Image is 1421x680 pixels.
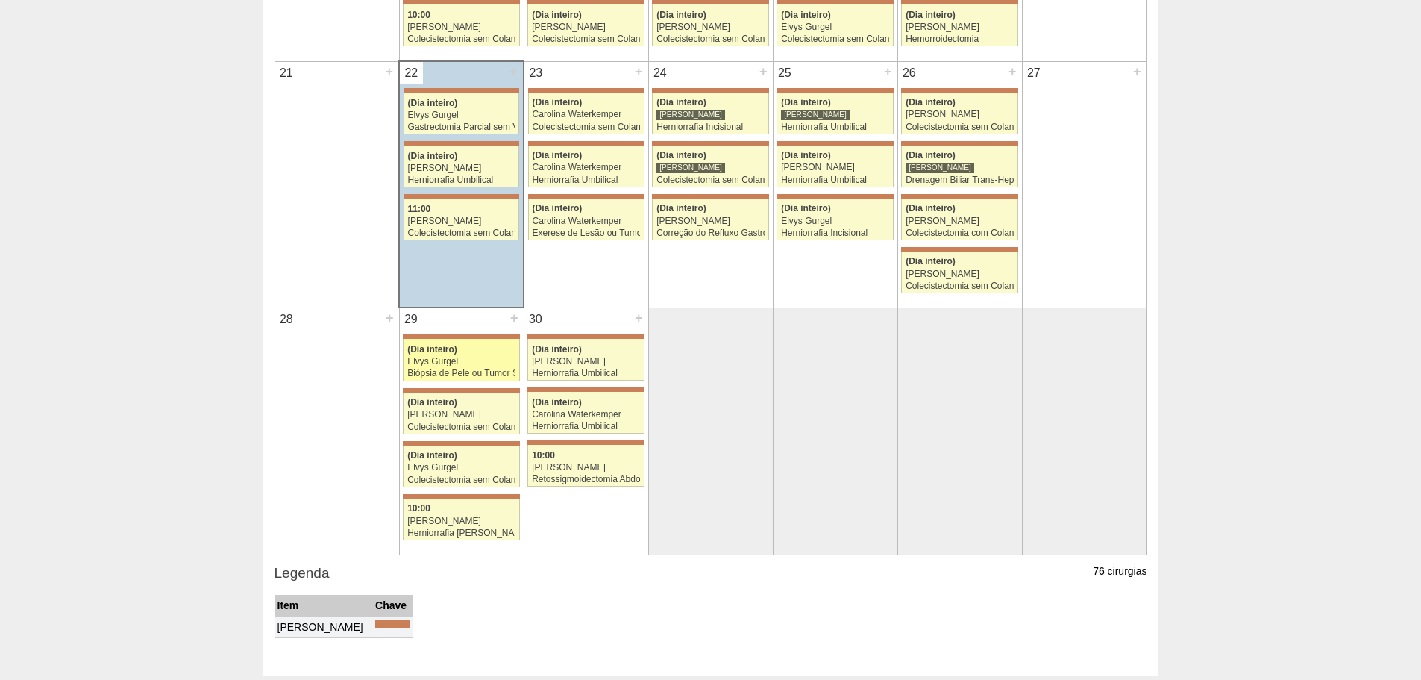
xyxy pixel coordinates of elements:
div: Carolina Waterkemper [532,410,640,419]
a: 10:00 [PERSON_NAME] Retossigmoidectomia Abdominal [527,445,644,487]
div: [PERSON_NAME] [532,357,640,366]
div: [PERSON_NAME] [656,109,725,120]
div: + [633,308,645,328]
span: (Dia inteiro) [533,150,583,160]
a: (Dia inteiro) [PERSON_NAME] Colecistectomia sem Colangiografia VL [527,4,644,46]
div: 28 [275,308,298,331]
div: [PERSON_NAME] [532,463,640,472]
div: [PERSON_NAME] [532,22,640,32]
span: (Dia inteiro) [532,397,582,408]
span: (Dia inteiro) [656,97,706,107]
div: Retossigmoidectomia Abdominal [532,475,640,484]
span: 11:00 [408,204,431,214]
div: Key: Maria Braido [652,88,768,93]
div: Key: Maria Braido [404,88,519,93]
h3: Legenda [275,563,1147,584]
div: Key: Maria Braido [527,334,644,339]
div: Colecistectomia sem Colangiografia VL [408,228,515,238]
div: [PERSON_NAME] [906,22,1014,32]
div: 26 [898,62,921,84]
span: (Dia inteiro) [781,10,831,20]
a: 11:00 [PERSON_NAME] Colecistectomia sem Colangiografia VL [404,199,519,240]
div: Key: Maria Braido [528,88,644,93]
div: Herniorrafia Umbilical [781,122,889,132]
div: 24 [649,62,672,84]
div: Colecistectomia sem Colangiografia VL [656,34,765,44]
span: (Dia inteiro) [906,203,956,213]
a: (Dia inteiro) Elvys Gurgel Colecistectomia sem Colangiografia VL [403,446,519,487]
span: (Dia inteiro) [781,97,831,107]
div: Key: Maria Braido [652,141,768,146]
div: 23 [524,62,548,84]
div: Colecistectomia sem Colangiografia VL [407,422,515,432]
span: (Dia inteiro) [781,203,831,213]
a: (Dia inteiro) Carolina Waterkemper Herniorrafia Umbilical [527,392,644,434]
a: (Dia inteiro) [PERSON_NAME] Herniorrafia Umbilical [777,146,893,187]
div: Herniorrafia Umbilical [533,175,640,185]
div: Colecistectomia sem Colangiografia VL [656,175,765,185]
a: (Dia inteiro) Elvys Gurgel Herniorrafia Incisional [777,199,893,240]
div: Elvys Gurgel [407,463,515,472]
div: + [757,62,770,81]
div: [PERSON_NAME] [656,216,765,226]
th: Item [275,595,373,617]
a: (Dia inteiro) [PERSON_NAME] Drenagem Biliar Trans-Hepática [901,146,1017,187]
div: Key: Maria Braido [901,141,1017,146]
a: (Dia inteiro) Carolina Waterkemper Exerese de Lesão ou Tumor de Pele [528,199,644,240]
div: Key: Maria Braido [403,388,519,393]
div: [PERSON_NAME] [906,269,1014,279]
div: Key: Maria Braido [777,194,893,199]
div: Key: Maria Braido [901,247,1017,252]
div: Colecistectomia sem Colangiografia [407,34,515,44]
span: (Dia inteiro) [656,150,706,160]
div: Correção do Refluxo Gastroesofágico video [656,228,765,238]
a: (Dia inteiro) Carolina Waterkemper Herniorrafia Umbilical [528,146,644,187]
div: Herniorrafia Umbilical [408,175,515,185]
a: (Dia inteiro) [PERSON_NAME] Colecistectomia sem Colangiografia VL [901,93,1017,134]
div: Key: Maria Braido [375,620,409,628]
span: (Dia inteiro) [906,97,956,107]
div: [PERSON_NAME] [781,109,850,120]
div: [PERSON_NAME] [408,163,515,173]
div: 29 [400,308,423,331]
div: Herniorrafia [PERSON_NAME] [407,528,515,538]
div: Gastrectomia Parcial sem Vagotomia [408,122,515,132]
span: (Dia inteiro) [656,10,706,20]
div: Elvys Gurgel [407,357,515,366]
span: (Dia inteiro) [656,203,706,213]
div: + [383,62,395,81]
div: Key: Maria Braido [901,88,1017,93]
div: Herniorrafia Umbilical [532,369,640,378]
a: (Dia inteiro) Elvys Gurgel Colecistectomia sem Colangiografia VL [777,4,893,46]
a: (Dia inteiro) [PERSON_NAME] Herniorrafia Umbilical [527,339,644,381]
div: Key: Maria Braido [403,494,519,499]
div: [PERSON_NAME] [906,216,1014,226]
div: Carolina Waterkemper [533,216,640,226]
p: 76 cirurgias [1093,564,1146,578]
a: (Dia inteiro) [PERSON_NAME] Colecistectomia com Colangiografia VL [901,199,1017,240]
div: [PERSON_NAME] [781,163,889,172]
th: Chave [372,595,412,617]
div: + [1006,62,1019,81]
a: (Dia inteiro) Carolina Waterkemper Colecistectomia sem Colangiografia VL [528,93,644,134]
span: 10:00 [407,10,430,20]
div: Drenagem Biliar Trans-Hepática [906,175,1014,185]
span: (Dia inteiro) [533,97,583,107]
div: Key: Maria Braido [777,141,893,146]
span: (Dia inteiro) [532,10,582,20]
div: [PERSON_NAME] [656,22,765,32]
div: Carolina Waterkemper [533,163,640,172]
div: 25 [774,62,797,84]
div: Hemorroidectomia [906,34,1014,44]
div: + [508,308,521,328]
div: Colecistectomia sem Colangiografia VL [906,281,1014,291]
a: 10:00 [PERSON_NAME] Herniorrafia [PERSON_NAME] [403,499,519,540]
div: Key: Maria Braido [404,141,519,146]
div: Colecistectomia sem Colangiografia VL [781,34,889,44]
span: (Dia inteiro) [407,344,457,355]
a: (Dia inteiro) [PERSON_NAME] Herniorrafia Incisional [652,93,768,134]
div: + [633,62,645,81]
span: (Dia inteiro) [408,98,458,108]
div: [PERSON_NAME] [407,517,515,526]
a: (Dia inteiro) [PERSON_NAME] Colecistectomia sem Colangiografia VL [901,252,1017,293]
